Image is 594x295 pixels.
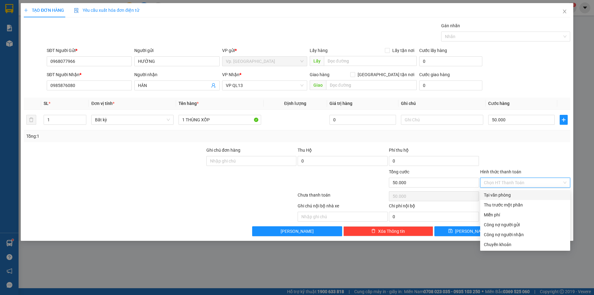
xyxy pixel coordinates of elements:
[389,147,479,156] div: Phí thu hộ
[480,220,570,230] div: Cước gửi hàng sẽ được ghi vào công nợ của người gửi
[419,56,482,66] input: Cước lấy hàng
[211,83,216,88] span: user-add
[281,228,314,235] span: [PERSON_NAME]
[284,101,306,106] span: Định lượng
[419,80,482,90] input: Cước giao hàng
[329,101,352,106] span: Giá trị hàng
[222,72,239,77] span: VP Nhận
[44,101,49,106] span: SL
[484,241,566,248] div: Chuyển khoản
[434,226,501,236] button: save[PERSON_NAME]
[448,229,453,234] span: save
[226,81,303,90] span: VP QL13
[310,80,326,90] span: Giao
[179,101,199,106] span: Tên hàng
[398,98,486,110] th: Ghi chú
[389,169,409,174] span: Tổng cước
[298,212,388,222] input: Nhập ghi chú
[24,8,64,13] span: TẠO ĐƠN HÀNG
[298,148,312,153] span: Thu Hộ
[298,202,388,212] div: Ghi chú nội bộ nhà xe
[480,169,521,174] label: Hình thức thanh toán
[484,231,566,238] div: Công nợ người nhận
[179,115,261,125] input: VD: Bàn, Ghế
[326,80,417,90] input: Dọc đường
[40,9,59,59] b: Biên nhận gởi hàng hóa
[91,101,114,106] span: Đơn vị tính
[8,40,34,69] b: An Anh Limousine
[134,47,219,54] div: Người gửi
[206,156,296,166] input: Ghi chú đơn hàng
[378,228,405,235] span: Xóa Thông tin
[484,211,566,218] div: Miễn phí
[455,228,488,235] span: [PERSON_NAME]
[343,226,433,236] button: deleteXóa Thông tin
[355,71,417,78] span: [GEOGRAPHIC_DATA] tận nơi
[484,192,566,198] div: Tại văn phòng
[480,230,570,240] div: Cước gửi hàng sẽ được ghi vào công nợ của người nhận
[74,8,79,13] img: icon
[226,57,303,66] span: Vp. Phan Rang
[389,202,479,212] div: Chi phí nội bộ
[95,115,170,124] span: Bất kỳ
[401,115,483,125] input: Ghi Chú
[47,71,132,78] div: SĐT Người Nhận
[419,72,450,77] label: Cước giao hàng
[26,115,36,125] button: delete
[329,115,396,125] input: 0
[371,229,376,234] span: delete
[419,48,447,53] label: Cước lấy hàng
[562,9,567,14] span: close
[310,48,328,53] span: Lấy hàng
[441,23,460,28] label: Gán nhãn
[24,8,28,12] span: plus
[484,221,566,228] div: Công nợ người gửi
[484,202,566,208] div: Thu trước một phần
[310,56,324,66] span: Lấy
[134,71,219,78] div: Người nhận
[390,47,417,54] span: Lấy tận nơi
[297,192,388,202] div: Chưa thanh toán
[252,226,342,236] button: [PERSON_NAME]
[324,56,417,66] input: Dọc đường
[47,47,132,54] div: SĐT Người Gửi
[26,133,229,140] div: Tổng: 1
[488,101,510,106] span: Cước hàng
[222,47,307,54] div: VP gửi
[560,117,567,122] span: plus
[556,3,573,20] button: Close
[206,148,240,153] label: Ghi chú đơn hàng
[74,8,139,13] span: Yêu cầu xuất hóa đơn điện tử
[560,115,568,125] button: plus
[310,72,329,77] span: Giao hàng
